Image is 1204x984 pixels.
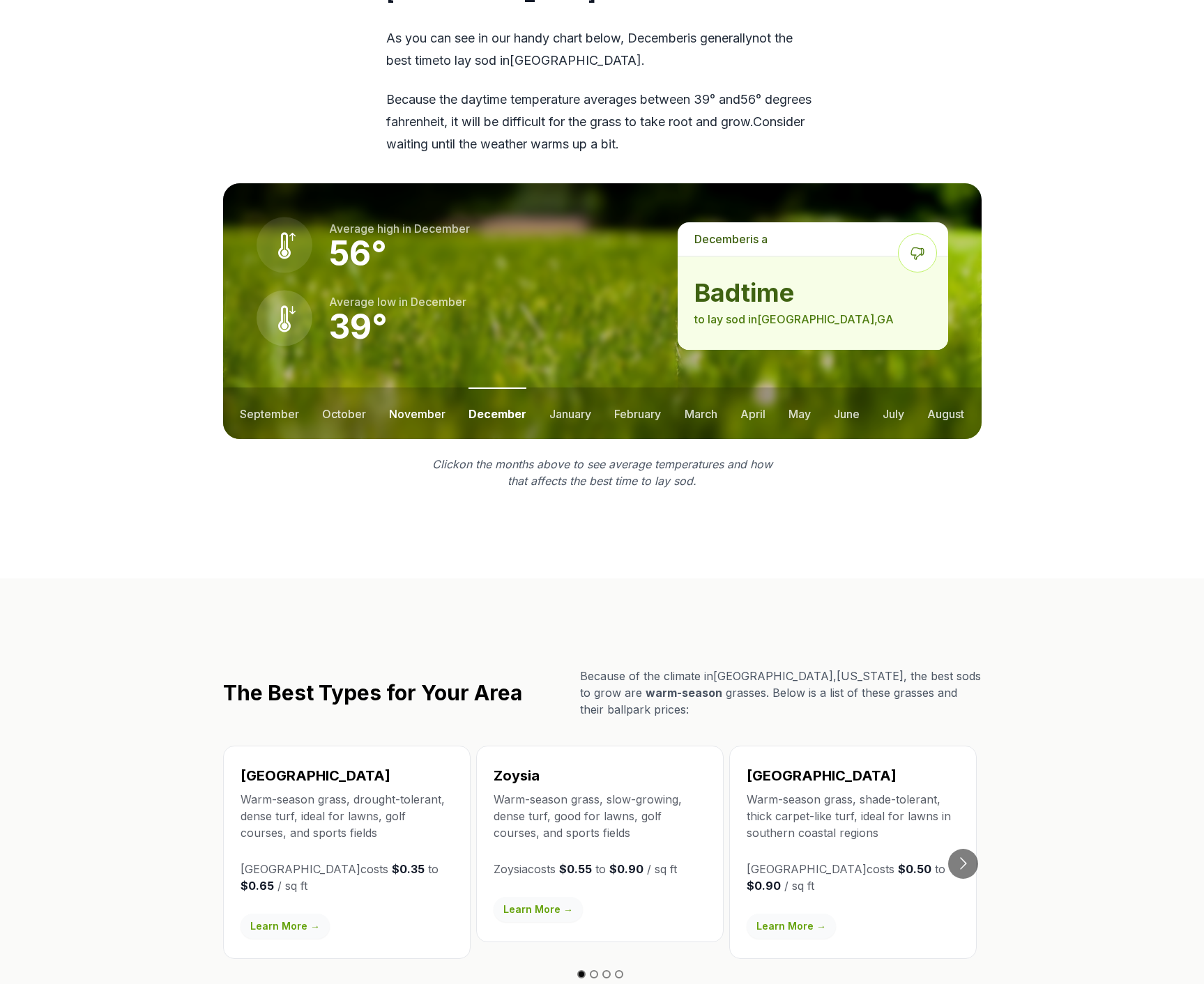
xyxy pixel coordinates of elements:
[241,861,453,894] p: [GEOGRAPHIC_DATA] costs to / sq ft
[223,680,522,705] h2: The Best Types for Your Area
[494,766,706,785] h3: Zoysia
[927,387,964,439] button: august
[494,897,583,922] a: Learn More →
[240,387,299,439] button: september
[614,387,661,439] button: february
[747,766,959,785] h3: [GEOGRAPHIC_DATA]
[898,862,931,876] strong: $0.50
[834,387,860,439] button: june
[788,387,811,439] button: may
[549,387,591,439] button: january
[241,879,274,893] strong: $0.65
[389,387,445,439] button: november
[602,970,611,978] button: Go to slide 3
[392,862,425,876] strong: $0.35
[747,791,959,841] p: Warm-season grass, shade-tolerant, thick carpet-like turf, ideal for lawns in southern coastal re...
[386,27,818,155] div: As you can see in our handy chart below, is generally not the best time to lay sod in [GEOGRAPHIC...
[609,862,643,876] strong: $0.90
[494,791,706,841] p: Warm-season grass, slow-growing, dense turf, good for lawns, golf courses, and sports fields
[678,222,947,256] p: is a
[322,387,366,439] button: october
[414,222,470,236] span: december
[241,766,453,785] h3: [GEOGRAPHIC_DATA]
[411,295,466,309] span: december
[468,387,526,439] button: december
[494,861,706,877] p: Zoysia costs to / sq ft
[948,849,978,879] button: Go to next slide
[747,879,781,893] strong: $0.90
[694,232,750,246] span: december
[694,279,931,307] strong: bad time
[615,970,623,978] button: Go to slide 4
[241,914,330,939] a: Learn More →
[883,387,904,439] button: july
[559,862,592,876] strong: $0.55
[646,686,722,700] span: warm-season
[329,233,387,274] strong: 56 °
[241,791,453,841] p: Warm-season grass, drought-tolerant, dense turf, ideal for lawns, golf courses, and sports fields
[386,89,818,155] p: Because the daytime temperature averages between 39 ° and 56 ° degrees fahrenheit, it will be dif...
[627,31,687,45] span: december
[577,970,586,978] button: Go to slide 1
[424,456,781,489] p: Click on the months above to see average temperatures and how that affects the best time to lay sod.
[329,293,466,310] p: Average low in
[329,306,388,347] strong: 39 °
[747,914,836,939] a: Learn More →
[685,387,717,439] button: march
[329,220,470,237] p: Average high in
[694,311,931,328] p: to lay sod in [GEOGRAPHIC_DATA] , GA
[747,861,959,894] p: [GEOGRAPHIC_DATA] costs to / sq ft
[580,668,982,718] p: Because of the climate in [GEOGRAPHIC_DATA] , [US_STATE] , the best sods to grow are grasses. Bel...
[590,970,598,978] button: Go to slide 2
[740,387,765,439] button: april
